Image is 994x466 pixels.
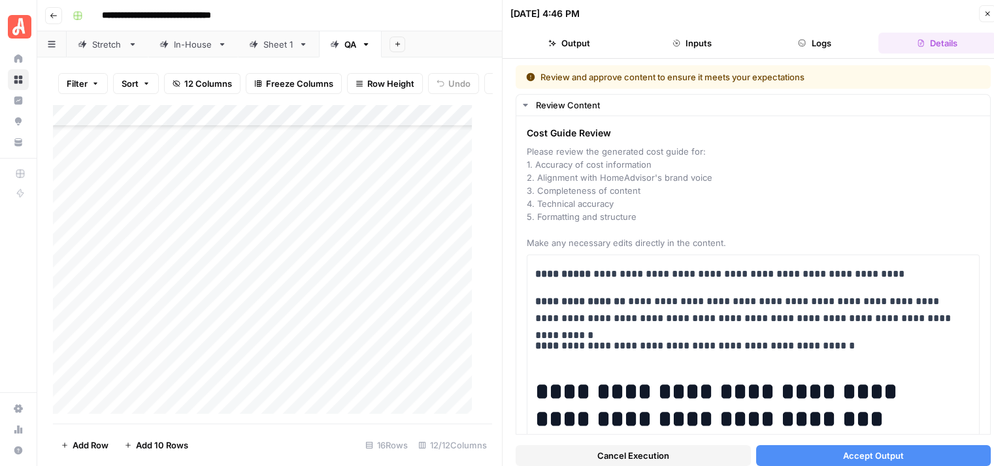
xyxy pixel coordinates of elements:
div: In-House [174,38,212,51]
img: Angi Logo [8,15,31,39]
button: Row Height [347,73,423,94]
a: Browse [8,69,29,90]
span: Sort [122,77,139,90]
a: Usage [8,419,29,440]
span: Add 10 Rows [136,439,188,452]
span: Cancel Execution [597,449,669,462]
span: Freeze Columns [266,77,333,90]
div: Stretch [92,38,123,51]
a: Insights [8,90,29,111]
div: [DATE] 4:46 PM [510,7,580,20]
a: Sheet 1 [238,31,319,57]
button: Undo [428,73,479,94]
div: 16 Rows [360,435,413,456]
span: Accept Output [843,449,904,462]
button: Add Row [53,435,116,456]
span: Row Height [367,77,414,90]
span: Filter [67,77,88,90]
button: Add 10 Rows [116,435,196,456]
a: Opportunities [8,111,29,132]
a: QA [319,31,382,57]
span: Cost Guide Review [527,127,980,140]
button: Help + Support [8,440,29,461]
button: Inputs [633,33,751,54]
button: Freeze Columns [246,73,342,94]
button: Sort [113,73,159,94]
span: Please review the generated cost guide for: 1. Accuracy of cost information 2. Alignment with Hom... [527,145,980,249]
a: Settings [8,398,29,419]
button: Accept Output [756,445,991,466]
a: Home [8,48,29,69]
span: Add Row [73,439,108,452]
a: In-House [148,31,238,57]
button: Review Content [516,95,990,116]
a: Your Data [8,132,29,153]
button: Filter [58,73,108,94]
div: Sheet 1 [263,38,293,51]
button: Output [510,33,628,54]
div: Review Content [536,99,982,112]
div: QA [344,38,356,51]
a: Stretch [67,31,148,57]
span: 12 Columns [184,77,232,90]
button: 12 Columns [164,73,240,94]
div: Review and approve content to ensure it meets your expectations [526,70,893,84]
button: Logs [756,33,874,54]
button: Workspace: Angi [8,10,29,43]
span: Undo [448,77,471,90]
div: 12/12 Columns [413,435,492,456]
button: Cancel Execution [516,445,751,466]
